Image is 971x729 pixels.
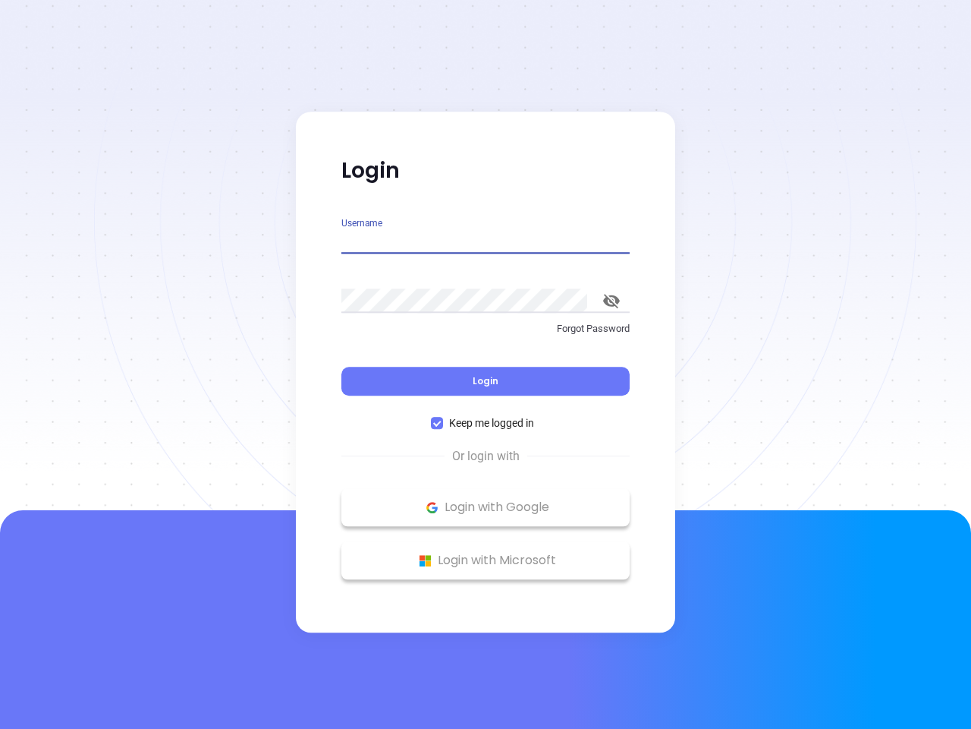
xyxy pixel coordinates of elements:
[593,282,630,319] button: toggle password visibility
[349,549,622,572] p: Login with Microsoft
[443,415,540,431] span: Keep me logged in
[341,367,630,396] button: Login
[341,541,630,579] button: Microsoft Logo Login with Microsoft
[341,488,630,526] button: Google Logo Login with Google
[423,498,442,517] img: Google Logo
[341,321,630,349] a: Forgot Password
[445,447,527,465] span: Or login with
[473,374,498,387] span: Login
[341,157,630,185] p: Login
[349,496,622,519] p: Login with Google
[416,551,435,570] img: Microsoft Logo
[341,321,630,336] p: Forgot Password
[341,219,382,228] label: Username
